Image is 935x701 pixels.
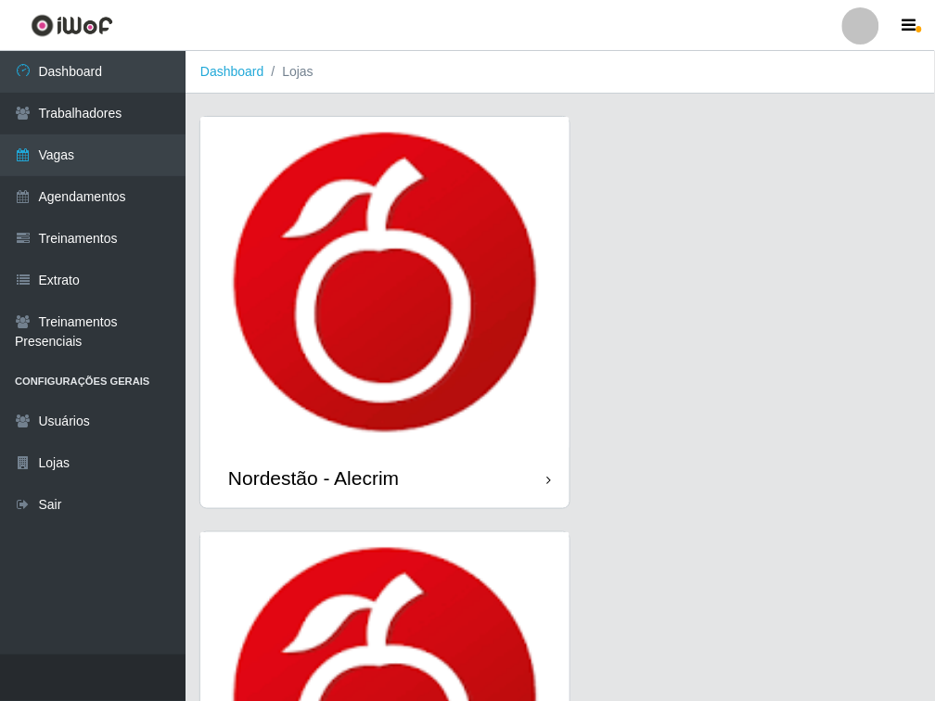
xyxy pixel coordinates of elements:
div: Nordestão - Alecrim [228,466,399,490]
a: Dashboard [200,64,264,79]
a: Nordestão - Alecrim [200,117,570,508]
img: CoreUI Logo [31,14,113,37]
nav: breadcrumb [186,51,935,94]
li: Lojas [264,62,314,82]
img: cardImg [200,117,570,448]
